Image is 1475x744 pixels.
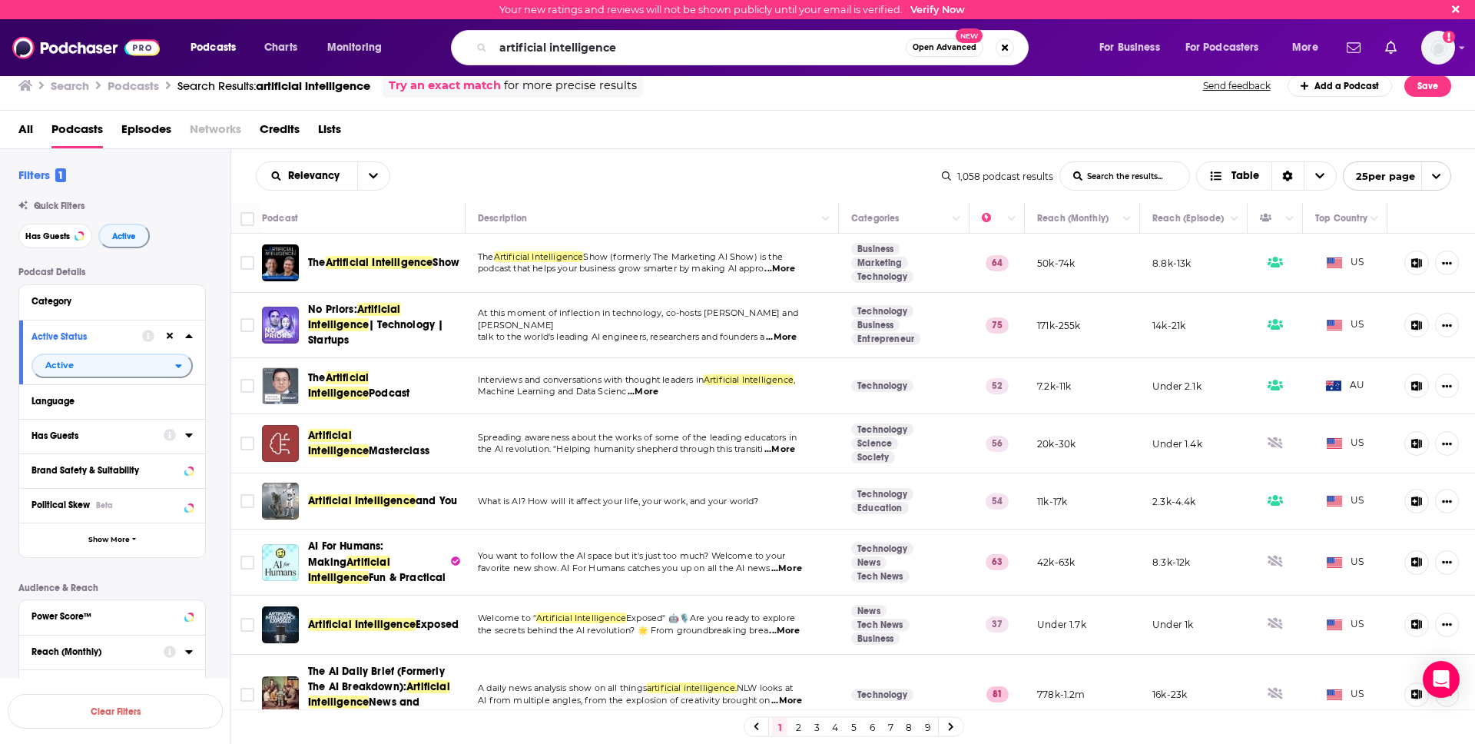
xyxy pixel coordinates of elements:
button: open menu [31,354,193,378]
span: US [1327,687,1364,702]
div: Has Guests [1260,209,1281,228]
a: News [851,556,887,569]
button: open menu [1281,35,1337,60]
span: You want to follow the AI space but it's just too much? Welcome to your [478,550,785,561]
button: Show More [19,523,205,557]
a: Technology [851,305,913,317]
span: AU [1326,378,1365,394]
a: 6 [864,718,880,736]
p: Under 2.1k [1152,380,1202,393]
a: AI For Humans: Making Artificial Intelligence Fun & Practical [262,544,299,581]
span: What is AI? How will it affect your life, your work, and your world? [478,496,759,507]
span: The [308,256,326,269]
img: Artificial Intelligence Masterclass [262,425,299,462]
div: Power Score [982,209,1003,228]
span: Toggle select row [240,556,254,570]
span: talk to the world's leading AI engineers, researchers and founders a [478,331,765,342]
a: The Artificial Intelligence Podcast [262,367,299,404]
div: Beta [96,500,113,510]
a: 5 [846,718,861,736]
h3: Search [51,78,89,93]
p: 52 [986,378,1009,394]
a: Technology [851,543,913,555]
p: 75 [986,317,1009,333]
span: artificial intelligence [256,78,370,93]
button: Save [1404,75,1451,97]
a: Technology [851,380,913,392]
span: Artificial Intelligence [308,371,369,400]
span: Toggle select row [240,618,254,632]
button: open menu [1175,35,1281,60]
span: US [1327,255,1364,271]
p: 64 [986,255,1009,271]
span: Artificial Intelligence [536,613,626,623]
span: ...More [628,386,658,398]
button: Power Score™ [31,606,193,626]
a: Entrepreneur [851,333,920,345]
span: AI from multiple angles, from the explosion of creativity brought on [478,695,771,706]
button: Language [31,391,193,410]
button: open menu [1089,35,1179,60]
button: Brand Safety & Suitability [31,460,193,480]
img: Podchaser - Follow, Share and Rate Podcasts [12,33,160,62]
h3: Podcasts [108,78,159,93]
span: More [1292,37,1318,58]
a: Tech News [851,570,910,583]
a: TheArtificial IntelligenceShow [308,255,459,271]
span: Toggle select row [240,688,254,702]
span: Toggle select row [240,256,254,270]
span: Monitoring [327,37,382,58]
img: No Priors: Artificial Intelligence | Technology | Startups [262,307,299,344]
span: the AI revolution. "Helping humanity shepherd through this transiti [478,443,763,454]
button: Column Actions [1225,210,1244,228]
button: Show More Button [1435,431,1459,456]
a: 8 [901,718,916,736]
h2: Choose List sort [256,161,390,191]
button: Active [98,224,150,248]
span: Show (formerly The Marketing AI Show) is the [583,251,783,262]
p: 63 [986,554,1009,570]
a: Credits [260,117,300,148]
img: Artificial Intelligence and You [262,483,299,520]
span: Toggle select row [240,437,254,450]
p: 56 [986,436,1009,451]
img: The AI Daily Brief (Formerly The AI Breakdown): Artificial Intelligence News and Analysis [262,676,299,713]
button: Column Actions [817,210,835,228]
a: 7 [883,718,898,736]
button: Open AdvancedNew [906,38,983,57]
p: 42k-63k [1037,556,1075,569]
button: Category [31,291,193,311]
input: Search podcasts, credits, & more... [493,35,906,60]
span: Fun & Practical [369,571,446,584]
span: Artificial Intelligence [308,680,450,709]
span: US [1327,493,1364,509]
img: Artificial Intelligence Exposed [262,606,299,643]
button: Reach (Episode Average) [31,676,193,696]
a: Artificial Intelligenceand You [308,493,457,509]
span: favorite new show. AI For Humans catches you up on all the AI news [478,563,770,573]
span: Spreading awareness about the works of some of the leading educators in [478,432,797,443]
p: 54 [986,493,1009,509]
span: No Priors: [308,303,357,316]
span: , [794,374,795,385]
span: For Podcasters [1185,37,1259,58]
span: 1 [55,168,66,182]
p: 16k-23k [1152,688,1187,701]
button: Show profile menu [1421,31,1455,65]
div: Categories [851,209,899,228]
span: Show [433,256,459,269]
div: Top Country [1315,209,1367,228]
a: Technology [851,689,913,701]
span: For Business [1099,37,1160,58]
span: Artificial Intelligence [308,618,416,631]
span: US [1327,436,1364,451]
p: 37 [986,616,1009,632]
p: Under 1.4k [1152,437,1202,450]
a: 1 [772,718,787,736]
span: Relevancy [288,171,345,181]
a: 3 [809,718,824,736]
button: Column Actions [1365,210,1384,228]
a: Education [851,502,909,514]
